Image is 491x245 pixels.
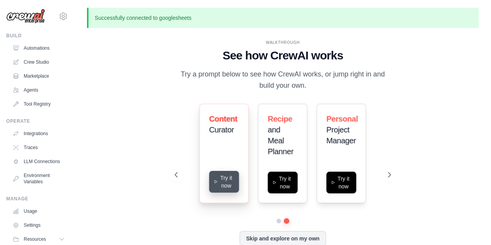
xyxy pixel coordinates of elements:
[268,172,298,193] button: Try it now
[24,236,46,242] span: Resources
[9,70,68,82] a: Marketplace
[6,118,68,124] div: Operate
[268,115,292,123] span: Recipe
[9,141,68,154] a: Traces
[209,171,239,193] button: Try it now
[6,33,68,39] div: Build
[9,155,68,168] a: LLM Connections
[268,125,293,156] span: and Meal Planner
[326,125,356,145] span: Project Manager
[326,172,356,193] button: Try it now
[209,115,238,123] span: Content
[9,127,68,140] a: Integrations
[326,115,358,123] span: Personal
[9,205,68,217] a: Usage
[175,49,391,63] h1: See how CrewAI works
[9,56,68,68] a: Crew Studio
[452,208,491,245] iframe: Chat Widget
[6,9,45,24] img: Logo
[9,42,68,54] a: Automations
[9,84,68,96] a: Agents
[9,169,68,188] a: Environment Variables
[9,219,68,231] a: Settings
[175,40,391,45] div: WALKTHROUGH
[6,196,68,202] div: Manage
[175,69,391,92] p: Try a prompt below to see how CrewAI works, or jump right in and build your own.
[209,125,234,134] span: Curator
[9,98,68,110] a: Tool Registry
[87,8,479,28] p: Successfully connected to googlesheets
